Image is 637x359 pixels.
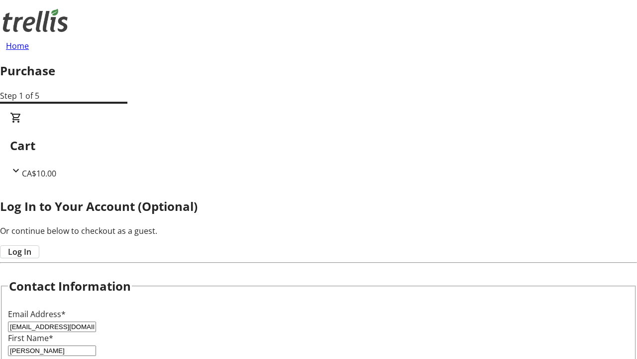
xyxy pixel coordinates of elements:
span: CA$10.00 [22,168,56,179]
label: Email Address* [8,309,66,320]
label: First Name* [8,333,53,344]
span: Log In [8,246,31,258]
div: CartCA$10.00 [10,112,627,179]
h2: Contact Information [9,277,131,295]
h2: Cart [10,137,627,155]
